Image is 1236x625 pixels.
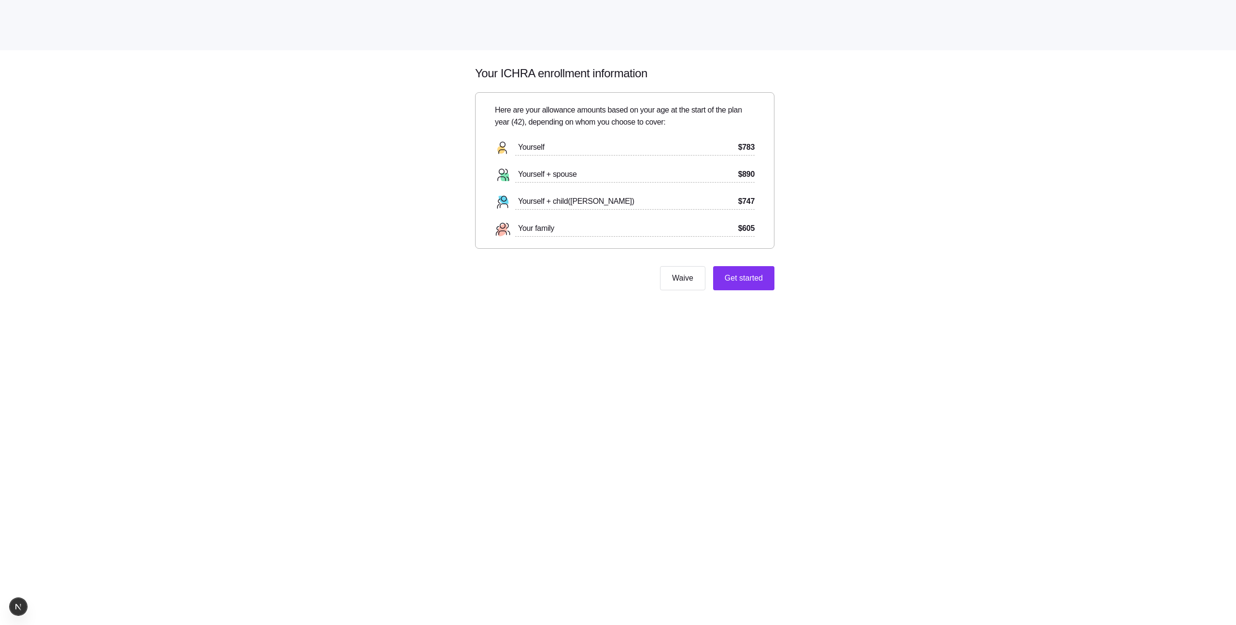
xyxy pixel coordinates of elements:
span: Get started [725,272,763,284]
button: Get started [713,266,774,290]
span: $605 [738,223,755,235]
span: Your family [518,223,554,235]
span: $783 [738,142,755,154]
span: Yourself + spouse [518,169,577,181]
span: Waive [672,272,693,284]
span: $747 [738,196,755,208]
span: Here are your allowance amounts based on your age at the start of the plan year ( 42 ), depending... [495,104,755,128]
span: Yourself + child([PERSON_NAME]) [518,196,634,208]
h1: Your ICHRA enrollment information [475,66,774,81]
span: $890 [738,169,755,181]
span: Yourself [518,142,545,154]
button: Waive [660,266,705,290]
